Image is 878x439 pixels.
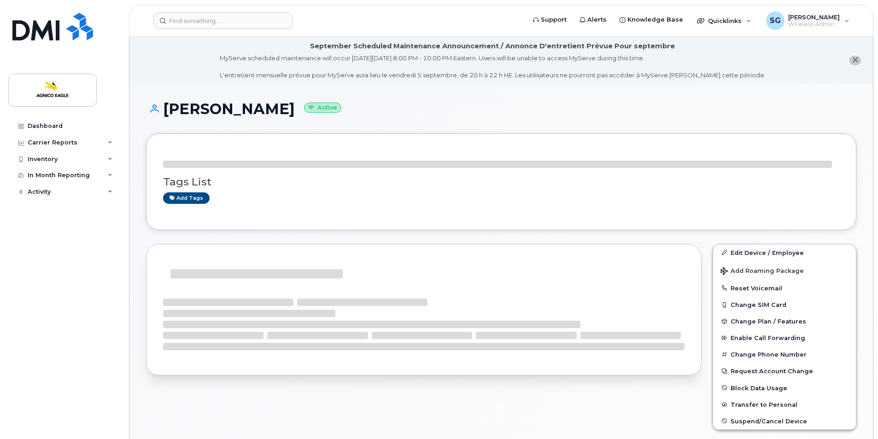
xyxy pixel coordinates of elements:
div: MyServe scheduled maintenance will occur [DATE][DATE] 8:00 PM - 10:00 PM Eastern. Users will be u... [220,54,766,80]
button: Reset Voicemail [713,280,856,296]
button: Block Data Usage [713,380,856,396]
button: Change SIM Card [713,296,856,313]
button: Enable Call Forwarding [713,329,856,346]
h3: Tags List [163,176,839,188]
a: Add tags [163,192,210,204]
a: Edit Device / Employee [713,244,856,261]
span: Change Plan / Features [731,318,806,325]
div: September Scheduled Maintenance Announcement / Annonce D'entretient Prévue Pour septembre [310,41,675,51]
h1: [PERSON_NAME] [146,101,856,117]
button: Request Account Change [713,363,856,379]
button: Change Plan / Features [713,313,856,329]
button: Suspend/Cancel Device [713,413,856,429]
span: Suspend/Cancel Device [731,417,807,424]
button: Add Roaming Package [713,261,856,280]
button: close notification [849,56,861,65]
small: Active [304,103,341,113]
span: Add Roaming Package [720,267,804,276]
button: Transfer to Personal [713,396,856,413]
button: Change Phone Number [713,346,856,363]
span: Enable Call Forwarding [731,335,805,341]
